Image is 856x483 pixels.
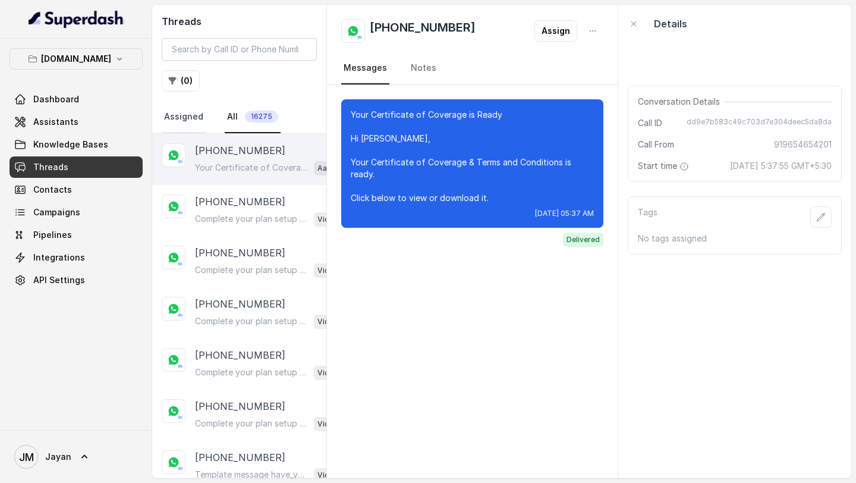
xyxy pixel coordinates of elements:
[638,96,725,108] span: Conversation Details
[195,297,285,311] p: [PHONE_NUMBER]
[10,156,143,178] a: Threads
[10,269,143,291] a: API Settings
[245,111,278,123] span: 16275
[341,52,389,84] a: Messages
[195,418,309,429] p: Complete your plan setup You left your membership setup midway. Tap to continue securing your new...
[638,160,691,172] span: Start time
[10,111,143,133] a: Assistants
[195,469,309,481] p: Template message have_you_reviewed_your_terms_and_conditions sent
[341,52,603,84] nav: Tabs
[195,143,285,158] p: [PHONE_NUMBER]
[687,117,832,129] span: dd9e7b583c49c703d7e304deec5da8da
[10,48,143,70] button: [DOMAIN_NAME]
[10,202,143,223] a: Campaigns
[195,315,309,327] p: Complete your plan setup You left your membership setup midway. Tap to continue securing your new...
[195,264,309,276] p: Complete your plan setup You left your membership setup midway. Tap to continue securing your new...
[10,224,143,246] a: Pipelines
[317,162,335,174] p: Aarti
[33,116,78,128] span: Assistants
[654,17,687,31] p: Details
[317,214,338,225] p: Vidya
[33,161,68,173] span: Threads
[195,348,285,362] p: [PHONE_NUMBER]
[33,184,72,196] span: Contacts
[195,246,285,260] p: [PHONE_NUMBER]
[535,209,594,218] span: [DATE] 05:37 AM
[195,450,285,465] p: [PHONE_NUMBER]
[10,247,143,268] a: Integrations
[33,139,108,150] span: Knowledge Bases
[195,213,309,225] p: Complete your plan setup You left your membership setup midway. Tap to continue securing your new...
[10,440,143,473] a: Jayan
[33,206,80,218] span: Campaigns
[638,117,662,129] span: Call ID
[33,229,72,241] span: Pipelines
[195,162,309,174] p: Your Certificate of Coverage is Ready Hi [PERSON_NAME], Your Certificate of Coverage & Terms and ...
[10,179,143,200] a: Contacts
[162,70,200,92] button: (0)
[370,19,476,43] h2: [PHONE_NUMBER]
[162,101,206,133] a: Assigned
[774,139,832,150] span: 919654654201
[162,38,317,61] input: Search by Call ID or Phone Number
[638,139,674,150] span: Call From
[195,399,285,413] p: [PHONE_NUMBER]
[33,93,79,105] span: Dashboard
[638,233,832,244] p: No tags assigned
[638,206,657,228] p: Tags
[351,109,594,204] p: Your Certificate of Coverage is Ready Hi [PERSON_NAME], Your Certificate of Coverage & Terms and ...
[317,469,338,481] p: Vidya
[45,451,71,463] span: Jayan
[225,101,281,133] a: All16275
[162,14,317,29] h2: Threads
[317,265,338,277] p: Vidya
[29,10,124,29] img: light.svg
[195,366,309,378] p: Complete your plan setup You left your membership setup midway. Tap to continue securing your new...
[33,252,85,264] span: Integrations
[33,274,85,286] span: API Settings
[730,160,832,172] span: [DATE] 5:37:55 GMT+5:30
[317,418,338,430] p: Vidya
[10,134,143,155] a: Knowledge Bases
[408,52,439,84] a: Notes
[563,233,603,247] span: Delivered
[195,195,285,209] p: [PHONE_NUMBER]
[19,451,34,463] text: JM
[317,316,338,328] p: Vidya
[162,101,317,133] nav: Tabs
[534,20,577,42] button: Assign
[10,89,143,110] a: Dashboard
[317,367,338,379] p: Vidya
[41,52,111,66] p: [DOMAIN_NAME]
